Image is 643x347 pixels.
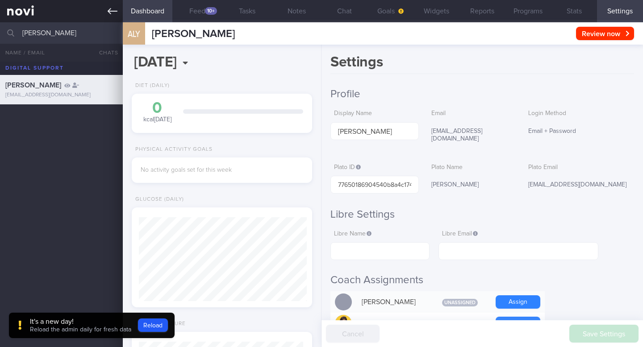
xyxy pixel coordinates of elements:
button: Assign [496,317,540,330]
div: ALY [121,17,147,51]
button: Review now [576,27,634,40]
button: Chats [87,44,123,62]
label: Plato Email [528,164,630,172]
h2: Coach Assignments [330,273,634,287]
label: Login Method [528,110,630,118]
span: [PERSON_NAME] [152,29,235,39]
h2: Libre Settings [330,208,634,221]
button: Reload [138,318,168,332]
div: [EMAIL_ADDRESS][DOMAIN_NAME] [5,92,117,99]
div: 0 [141,100,174,116]
div: kcal [DATE] [141,100,174,124]
h1: Settings [330,54,634,74]
div: Email + Password [525,122,634,141]
span: Plato ID [334,164,361,170]
span: Reload the admin daily for fresh data [30,326,131,333]
label: Display Name [334,110,415,118]
div: [PERSON_NAME] [357,293,429,311]
label: Plato Name [431,164,512,172]
div: Glucose (Daily) [132,196,184,203]
h2: Profile [330,87,634,101]
label: Email [431,110,512,118]
span: Unassigned [442,299,478,306]
div: Angena [357,314,429,332]
span: Libre Email [442,231,478,237]
div: [PERSON_NAME] [428,176,516,194]
div: [EMAIL_ADDRESS][DOMAIN_NAME] [428,122,516,149]
div: It's a new day! [30,317,131,326]
span: Libre Name [334,231,372,237]
div: Diet (Daily) [132,83,170,89]
div: 10+ [205,7,217,15]
span: [PERSON_NAME] [5,82,61,89]
div: Physical Activity Goals [132,146,213,153]
div: No activity goals set for this week [141,166,303,174]
button: Assign [496,295,540,309]
div: [EMAIL_ADDRESS][DOMAIN_NAME] [525,176,634,194]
